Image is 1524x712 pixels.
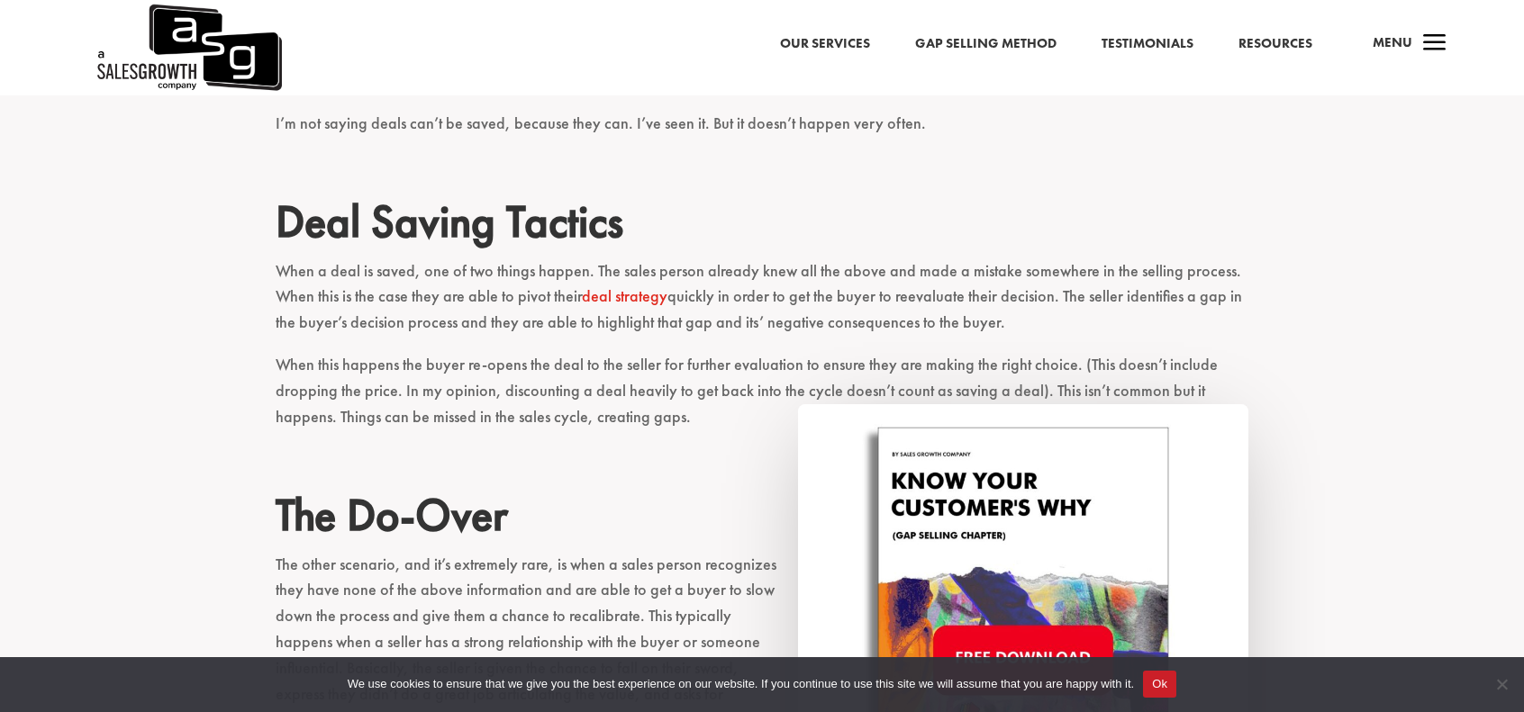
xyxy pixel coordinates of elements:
[1492,675,1510,693] span: No
[1143,671,1176,698] button: Ok
[1373,33,1412,51] span: Menu
[276,258,1248,352] p: When a deal is saved, one of two things happen. The sales person already knew all the above and m...
[582,285,667,306] a: deal strategy
[348,675,1134,693] span: We use cookies to ensure that we give you the best experience on our website. If you continue to ...
[276,352,1248,446] p: When this happens the buyer re-opens the deal to the seller for further evaluation to ensure they...
[915,32,1057,56] a: Gap Selling Method
[1417,26,1453,62] span: a
[276,488,1248,551] h2: The Do-Over
[276,194,1248,257] h2: Deal Saving Tactics
[1238,32,1312,56] a: Resources
[780,32,870,56] a: Our Services
[276,111,1248,153] p: I’m not saying deals can’t be saved, because they can. I’ve seen it. But it doesn’t happen very o...
[1102,32,1193,56] a: Testimonials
